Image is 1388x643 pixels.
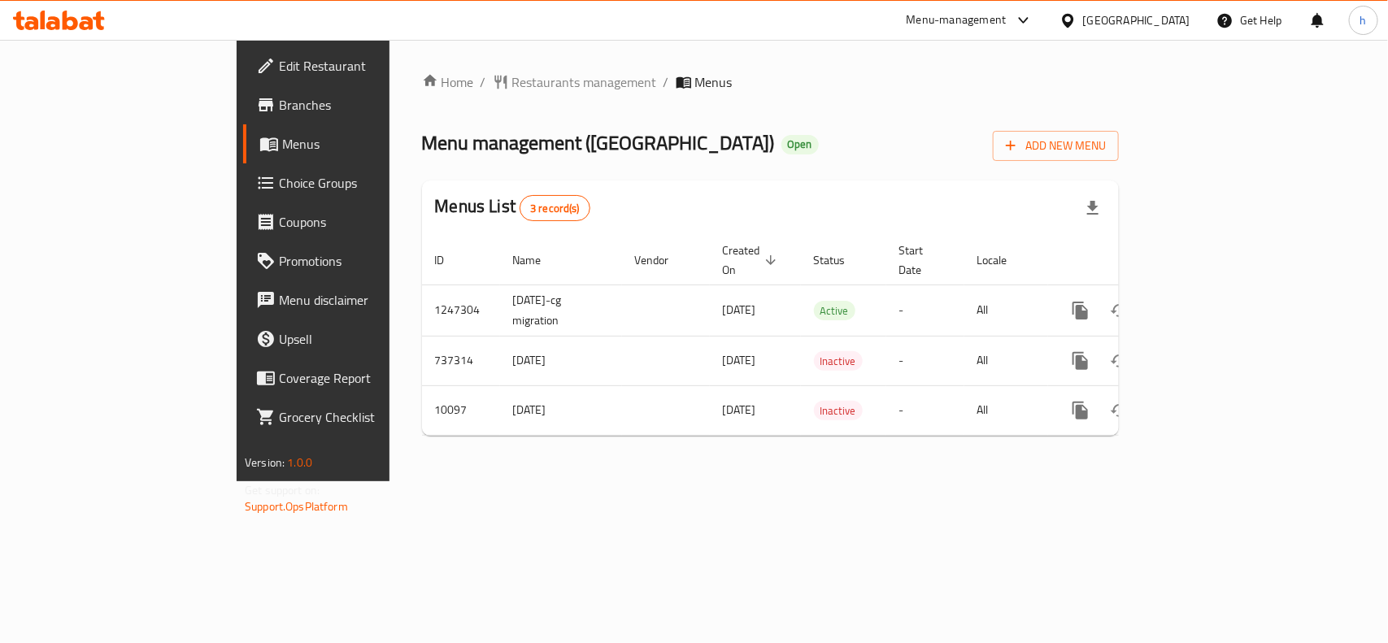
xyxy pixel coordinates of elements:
[723,299,756,320] span: [DATE]
[781,135,819,154] div: Open
[287,452,312,473] span: 1.0.0
[500,336,622,385] td: [DATE]
[814,401,863,420] div: Inactive
[500,385,622,435] td: [DATE]
[964,336,1048,385] td: All
[279,407,455,427] span: Grocery Checklist
[481,72,486,92] li: /
[435,250,466,270] span: ID
[1061,341,1100,380] button: more
[493,72,657,92] a: Restaurants management
[512,72,657,92] span: Restaurants management
[907,11,1007,30] div: Menu-management
[1061,291,1100,330] button: more
[1100,291,1139,330] button: Change Status
[243,241,468,280] a: Promotions
[886,336,964,385] td: -
[886,285,964,336] td: -
[664,72,669,92] li: /
[993,131,1119,161] button: Add New Menu
[520,201,590,216] span: 3 record(s)
[243,398,468,437] a: Grocery Checklist
[243,358,468,398] a: Coverage Report
[279,212,455,232] span: Coupons
[814,351,863,371] div: Inactive
[279,95,455,115] span: Branches
[1100,391,1139,430] button: Change Status
[245,452,285,473] span: Version:
[245,496,348,517] a: Support.OpsPlatform
[814,301,855,320] div: Active
[635,250,690,270] span: Vendor
[243,280,468,319] a: Menu disclaimer
[279,173,455,193] span: Choice Groups
[282,134,455,154] span: Menus
[422,236,1230,436] table: enhanced table
[814,402,863,420] span: Inactive
[520,195,590,221] div: Total records count
[723,399,756,420] span: [DATE]
[1006,136,1106,156] span: Add New Menu
[814,352,863,371] span: Inactive
[243,202,468,241] a: Coupons
[279,251,455,271] span: Promotions
[243,46,468,85] a: Edit Restaurant
[1083,11,1190,29] div: [GEOGRAPHIC_DATA]
[814,250,867,270] span: Status
[435,194,590,221] h2: Menus List
[245,480,320,501] span: Get support on:
[1073,189,1112,228] div: Export file
[695,72,733,92] span: Menus
[899,241,945,280] span: Start Date
[964,385,1048,435] td: All
[422,124,775,161] span: Menu management ( [GEOGRAPHIC_DATA] )
[279,56,455,76] span: Edit Restaurant
[279,290,455,310] span: Menu disclaimer
[1100,341,1139,380] button: Change Status
[500,285,622,336] td: [DATE]-cg migration
[422,72,1119,92] nav: breadcrumb
[781,137,819,151] span: Open
[279,329,455,349] span: Upsell
[964,285,1048,336] td: All
[243,124,468,163] a: Menus
[977,250,1029,270] span: Locale
[1360,11,1367,29] span: h
[243,85,468,124] a: Branches
[513,250,563,270] span: Name
[279,368,455,388] span: Coverage Report
[723,241,781,280] span: Created On
[886,385,964,435] td: -
[723,350,756,371] span: [DATE]
[243,319,468,358] a: Upsell
[814,302,855,320] span: Active
[243,163,468,202] a: Choice Groups
[1061,391,1100,430] button: more
[1048,236,1230,285] th: Actions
